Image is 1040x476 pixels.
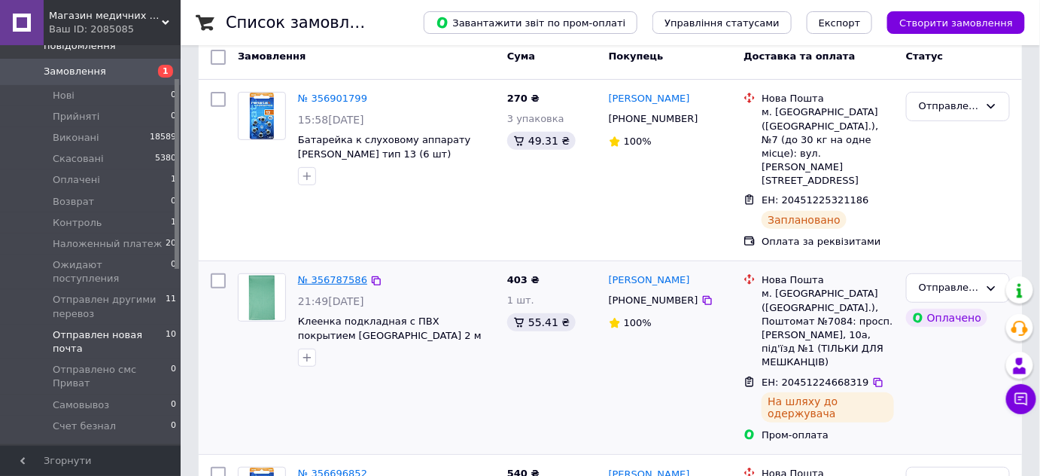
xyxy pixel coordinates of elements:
[609,92,690,106] a: [PERSON_NAME]
[53,420,116,433] span: Счет безнал
[664,17,780,29] span: Управління статусами
[507,294,534,306] span: 1 шт.
[424,11,637,34] button: Завантажити звіт по пром-оплаті
[887,11,1025,34] button: Створити замовлення
[507,113,564,124] span: 3 упаковка
[171,89,176,102] span: 0
[226,14,379,32] h1: Список замовлень
[298,316,482,341] a: Клеенка подкладная с ПВХ покрытием [GEOGRAPHIC_DATA] 2 м
[762,287,894,369] div: м. [GEOGRAPHIC_DATA] ([GEOGRAPHIC_DATA].), Поштомат №7084: просп. [PERSON_NAME], 10а, під'їзд №1 ...
[507,274,540,285] span: 403 ₴
[762,377,868,388] span: ЕН: 20451224668319
[171,216,176,230] span: 1
[819,17,861,29] span: Експорт
[762,429,894,442] div: Пром-оплата
[171,258,176,285] span: 0
[1006,384,1036,414] button: Чат з покупцем
[762,235,894,249] div: Оплата за реквізитами
[53,237,163,251] span: Наложенный платеж
[158,65,173,78] span: 1
[53,398,109,412] span: Самовывоз
[807,11,873,34] button: Експорт
[609,50,664,62] span: Покупець
[171,398,176,412] span: 0
[171,195,176,209] span: 0
[53,173,100,187] span: Оплачені
[624,136,652,147] span: 100%
[238,273,286,322] a: Фото товару
[53,195,94,209] span: Возврат
[171,363,176,390] span: 0
[171,173,176,187] span: 1
[507,132,576,150] div: 49.31 ₴
[53,89,75,102] span: Нові
[762,105,894,188] div: м. [GEOGRAPHIC_DATA] ([GEOGRAPHIC_DATA].), №7 (до 30 кг на одне місце): вул. [PERSON_NAME][STREET...
[652,11,792,34] button: Управління статусами
[155,152,176,166] span: 5380
[436,16,625,29] span: Завантажити звіт по пром-оплаті
[744,50,855,62] span: Доставка та оплата
[53,110,99,124] span: Прийняті
[762,194,868,206] span: ЕН: 20451225321186
[53,152,104,166] span: Скасовані
[919,99,979,114] div: Отправлен новая почта
[298,274,367,285] a: № 356787586
[762,211,847,229] div: Заплановано
[298,114,364,126] span: 15:58[DATE]
[507,93,540,104] span: 270 ₴
[53,293,166,320] span: Отправлен другими перевоз
[166,293,176,320] span: 11
[609,273,690,288] a: [PERSON_NAME]
[762,92,894,105] div: Нова Пошта
[44,65,106,78] span: Замовлення
[239,274,285,321] img: Фото товару
[606,109,701,129] div: [PHONE_NUMBER]
[53,258,171,285] span: Ожидают поступления
[298,134,471,160] a: Батарейка к слуховому аппарату [PERSON_NAME] тип 13 (6 шт)
[606,291,701,310] div: [PHONE_NUMBER]
[53,328,166,355] span: Отправлен новая почта
[53,216,102,230] span: Контроль
[762,273,894,287] div: Нова Пошта
[49,23,181,36] div: Ваш ID: 2085085
[919,280,979,296] div: Отправлен новая почта
[49,9,162,23] span: Магазин медичних товарів "МАКСМЕД"
[238,50,306,62] span: Замовлення
[150,131,176,145] span: 18589
[166,237,176,251] span: 20
[899,17,1013,29] span: Створити замовлення
[250,93,274,139] img: Фото товару
[507,50,535,62] span: Cума
[872,17,1025,28] a: Створити замовлення
[762,392,894,423] div: На шляху до одержувача
[906,50,944,62] span: Статус
[53,131,99,145] span: Виконані
[507,313,576,331] div: 55.41 ₴
[171,420,176,433] span: 0
[906,309,987,327] div: Оплачено
[166,328,176,355] span: 10
[624,317,652,328] span: 100%
[53,363,171,390] span: Отправлено смс Приват
[238,92,286,140] a: Фото товару
[171,110,176,124] span: 0
[298,93,367,104] a: № 356901799
[298,295,364,307] span: 21:49[DATE]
